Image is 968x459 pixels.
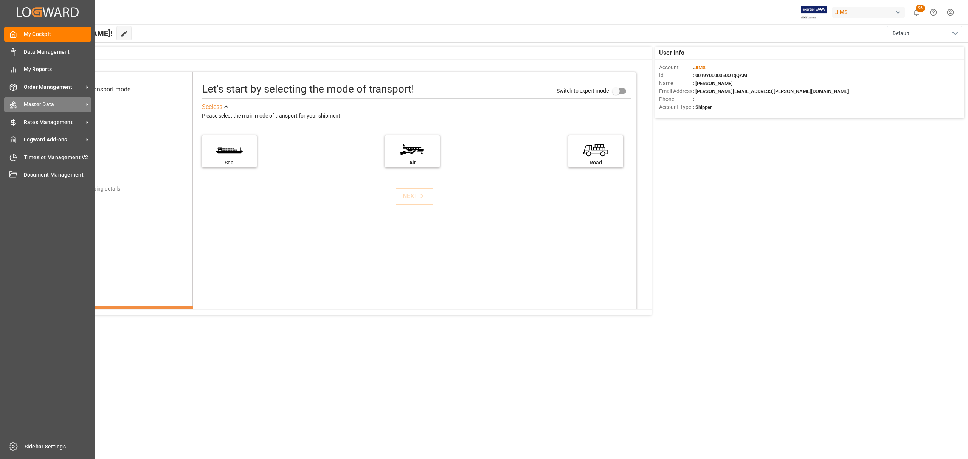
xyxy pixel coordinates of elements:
div: Air [389,159,436,167]
div: NEXT [403,192,426,201]
span: My Reports [24,65,92,73]
span: JIMS [694,65,706,70]
span: Rates Management [24,118,84,126]
button: show 96 new notifications [908,4,925,21]
span: Account [659,64,693,71]
span: User Info [659,48,684,57]
span: Order Management [24,83,84,91]
div: Sea [206,159,253,167]
span: Id [659,71,693,79]
span: Name [659,79,693,87]
button: Help Center [925,4,942,21]
span: : Shipper [693,104,712,110]
span: : [PERSON_NAME][EMAIL_ADDRESS][PERSON_NAME][DOMAIN_NAME] [693,88,849,94]
div: Select transport mode [72,85,130,94]
span: : 0019Y0000050OTgQAM [693,73,747,78]
span: Data Management [24,48,92,56]
span: : [693,65,706,70]
span: Document Management [24,171,92,179]
span: My Cockpit [24,30,92,38]
img: Exertis%20JAM%20-%20Email%20Logo.jpg_1722504956.jpg [801,6,827,19]
div: Let's start by selecting the mode of transport! [202,81,414,97]
div: Please select the main mode of transport for your shipment. [202,112,631,121]
span: Switch to expert mode [557,88,609,94]
a: Data Management [4,44,91,59]
div: Add shipping details [73,185,120,193]
a: My Reports [4,62,91,77]
span: : — [693,96,699,102]
div: Road [572,159,619,167]
button: open menu [887,26,962,40]
span: Account Type [659,103,693,111]
span: Email Address [659,87,693,95]
span: Master Data [24,101,84,109]
span: : [PERSON_NAME] [693,81,733,86]
button: JIMS [832,5,908,19]
span: Phone [659,95,693,103]
div: JIMS [832,7,905,18]
a: My Cockpit [4,27,91,42]
a: Document Management [4,167,91,182]
a: Timeslot Management V2 [4,150,91,164]
div: See less [202,102,222,112]
span: Timeslot Management V2 [24,154,92,161]
span: Sidebar Settings [25,443,92,451]
span: 96 [916,5,925,12]
span: Logward Add-ons [24,136,84,144]
button: NEXT [396,188,433,205]
span: Default [892,29,909,37]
